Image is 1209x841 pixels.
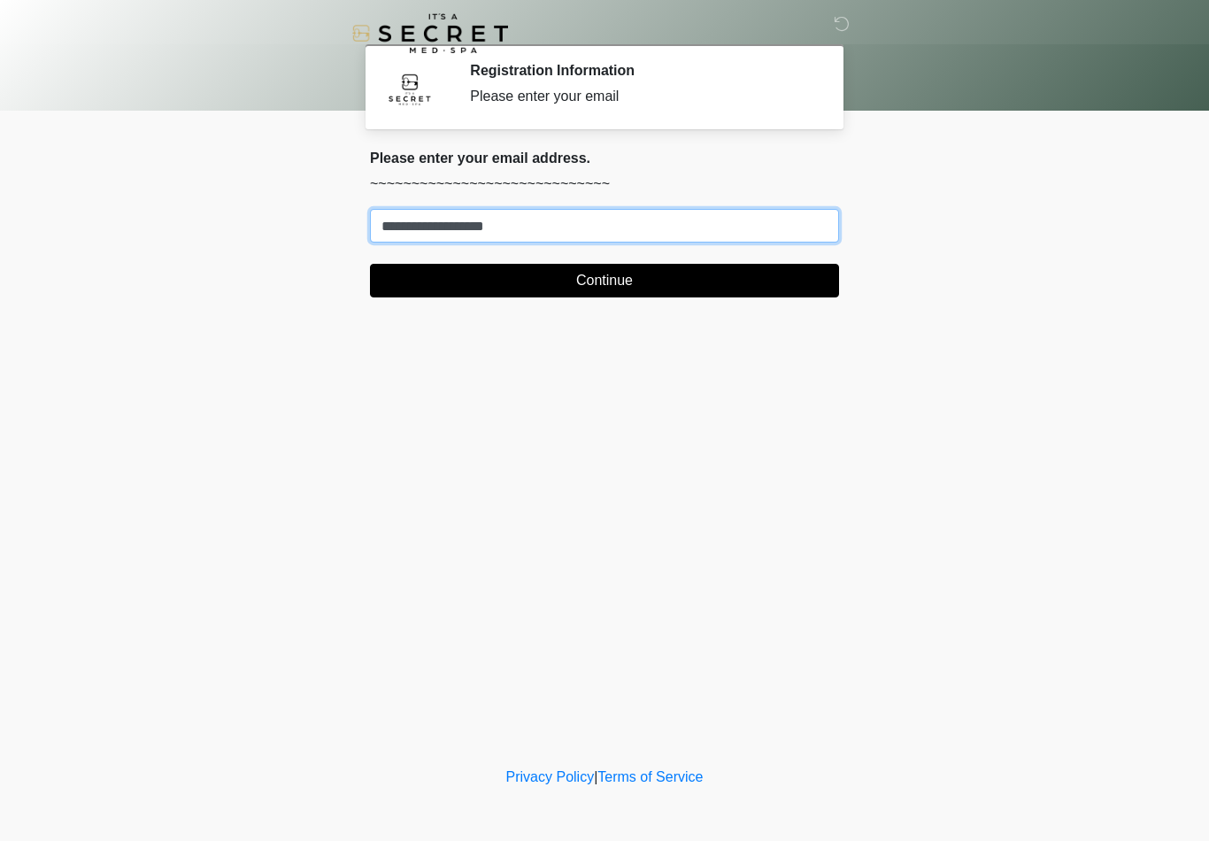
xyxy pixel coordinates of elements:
[370,174,839,195] p: ~~~~~~~~~~~~~~~~~~~~~~~~~~~~~
[470,62,812,79] h2: Registration Information
[506,769,595,784] a: Privacy Policy
[470,86,812,107] div: Please enter your email
[370,150,839,166] h2: Please enter your email address.
[383,62,436,115] img: Agent Avatar
[597,769,703,784] a: Terms of Service
[370,264,839,297] button: Continue
[352,13,508,53] img: It's A Secret Med Spa Logo
[594,769,597,784] a: |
